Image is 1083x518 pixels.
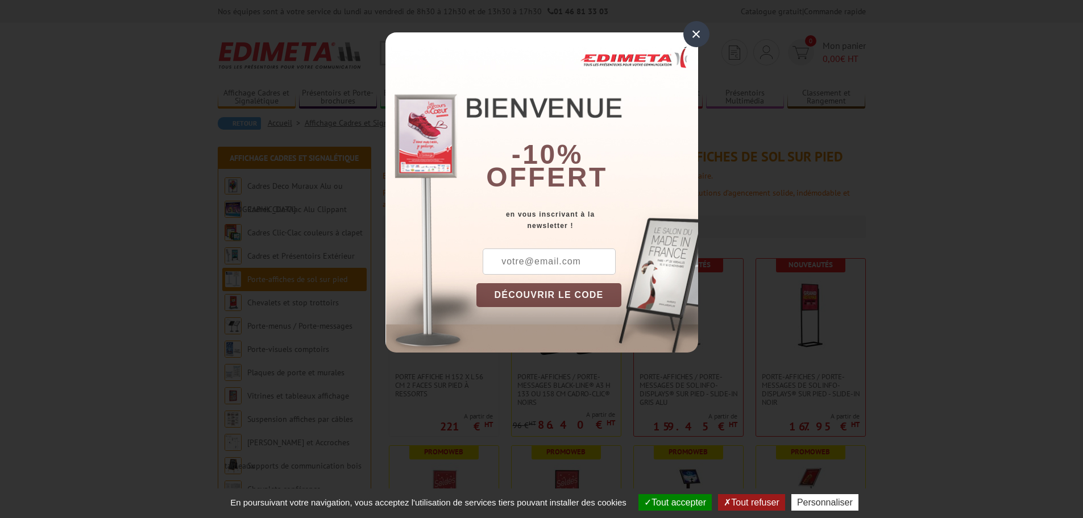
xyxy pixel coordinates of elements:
span: En poursuivant votre navigation, vous acceptez l'utilisation de services tiers pouvant installer ... [225,498,632,507]
button: Tout accepter [638,494,712,511]
input: votre@email.com [483,248,616,275]
button: DÉCOUVRIR LE CODE [476,283,622,307]
div: × [683,21,709,47]
button: Personnaliser (fenêtre modale) [791,494,858,511]
font: offert [486,162,608,192]
button: Tout refuser [718,494,785,511]
b: -10% [512,139,583,169]
div: en vous inscrivant à la newsletter ! [476,209,698,231]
